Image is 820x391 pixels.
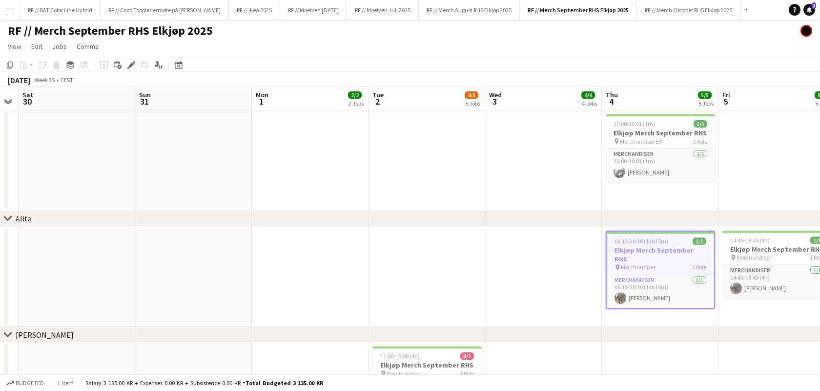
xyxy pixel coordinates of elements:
[8,42,21,51] span: View
[803,4,815,16] a: 1
[348,91,362,99] span: 2/2
[16,330,74,340] div: [PERSON_NAME]
[698,100,714,107] div: 5 Jobs
[27,40,46,53] a: Edit
[229,0,280,20] button: RF // Ikea 2025
[730,237,770,244] span: 14:45-18:45 (4h)
[722,90,730,99] span: Fri
[54,379,77,387] span: 1 item
[693,238,706,245] span: 1/1
[607,246,714,263] h3: Elkjøp Merch September RHS
[615,238,668,245] span: 06:15-20:30 (14h15m)
[419,0,520,20] button: RF // Merch August RHS Elkjøp 2025
[73,40,102,53] a: Comms
[606,114,715,182] app-job-card: 10:00-10:01 (1m)1/1Elkjøp Merch September RHS Merchandiser EM1 RoleMerchandiser1/110:00-10:01 (1m...
[620,138,663,145] span: Merchandiser EM
[347,0,419,20] button: RF // Moelven Juli 2025
[465,91,478,99] span: 4/5
[101,0,229,20] button: RF // Coop Toppledermøte på [PERSON_NAME]
[621,263,656,271] span: Merchandiser
[52,42,67,51] span: Jobs
[581,91,595,99] span: 4/4
[16,380,44,387] span: Budgeted
[85,379,323,387] div: Salary 3 135.00 KR + Expenses 0.00 KR + Subsistence 0.00 KR =
[614,120,655,128] span: 10:00-10:01 (1m)
[77,42,99,51] span: Comms
[32,76,57,84] span: Week 35
[348,100,364,107] div: 2 Jobs
[604,96,618,107] span: 4
[737,254,771,261] span: Merchandiser
[460,352,474,360] span: 0/1
[372,361,482,369] h3: Elkjøp Merch September RHS
[606,90,618,99] span: Thu
[721,96,730,107] span: 5
[606,129,715,137] h3: Elkjøp Merch September RHS
[460,370,474,377] span: 1 Role
[582,100,597,107] div: 4 Jobs
[692,263,706,271] span: 1 Role
[694,120,707,128] span: 1/1
[520,0,637,20] button: RF // Merch September RHS Elkjøp 2025
[380,352,420,360] span: 11:00-15:00 (4h)
[698,91,712,99] span: 5/5
[8,75,30,85] div: [DATE]
[812,2,816,9] span: 1
[31,42,42,51] span: Edit
[22,90,33,99] span: Sat
[16,214,32,223] div: Alita
[606,149,715,182] app-card-role: Merchandiser1/110:00-10:01 (1m)[PERSON_NAME]
[246,379,323,387] span: Total Budgeted 3 135.00 KR
[254,96,268,107] span: 1
[637,0,740,20] button: RF // Merch Oktober RHS Elkjøp 2025
[138,96,151,107] span: 31
[489,90,502,99] span: Wed
[693,138,707,145] span: 1 Role
[488,96,502,107] span: 3
[8,23,213,38] h1: RF // Merch September RHS Elkjøp 2025
[387,370,421,377] span: Merchandiser
[5,378,45,389] button: Budgeted
[20,0,101,20] button: RF // BAT Color Line Hybrid
[48,40,71,53] a: Jobs
[800,25,812,37] app-user-avatar: Hin Shing Cheung
[607,275,714,308] app-card-role: Merchandiser1/106:15-20:30 (14h15m)[PERSON_NAME]
[61,76,73,84] div: CEST
[280,0,347,20] button: RF // Moelven [DATE]
[4,40,25,53] a: View
[371,96,384,107] span: 2
[21,96,33,107] span: 30
[606,231,715,309] app-job-card: 06:15-20:30 (14h15m)1/1Elkjøp Merch September RHS Merchandiser1 RoleMerchandiser1/106:15-20:30 (1...
[256,90,268,99] span: Mon
[372,90,384,99] span: Tue
[465,100,480,107] div: 5 Jobs
[139,90,151,99] span: Sun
